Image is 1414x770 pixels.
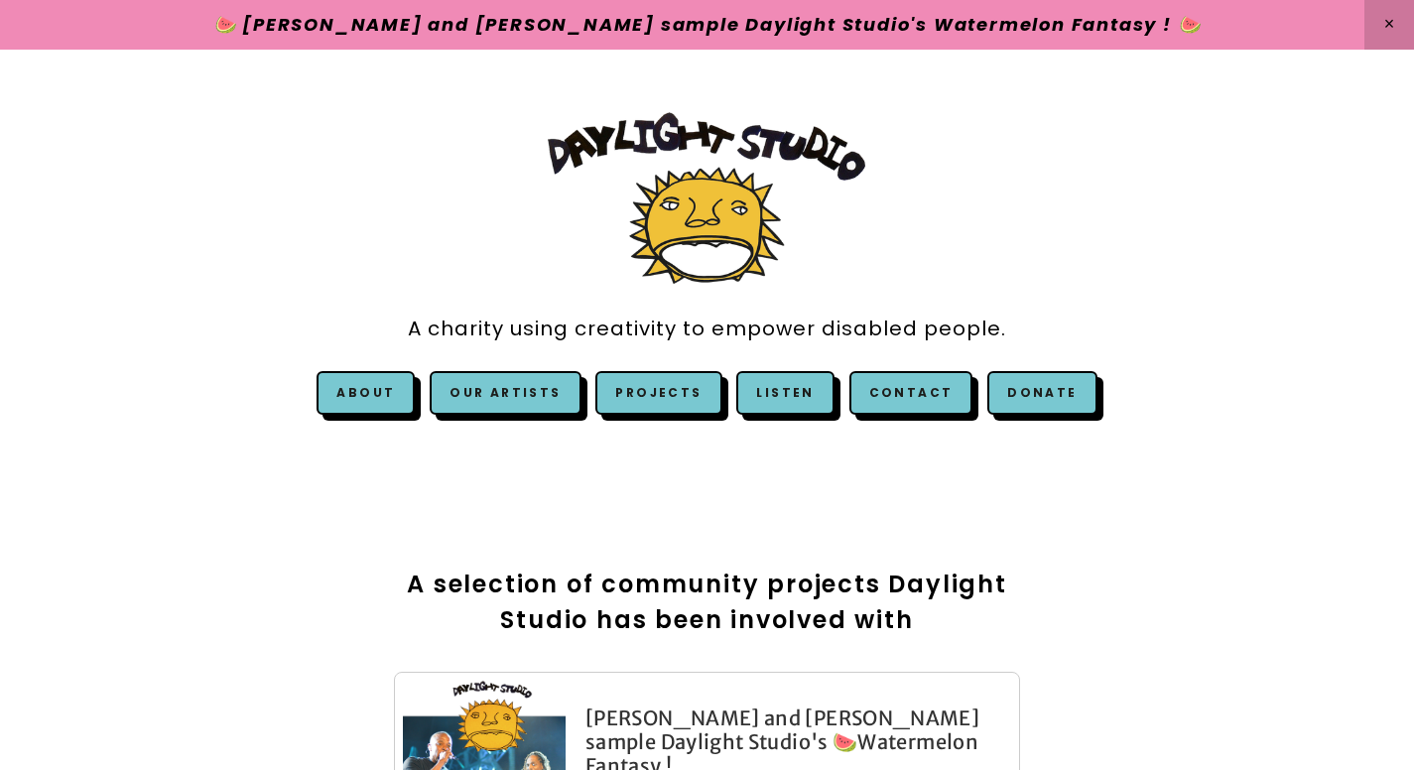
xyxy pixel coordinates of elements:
a: Our Artists [430,371,580,415]
a: Contact [849,371,973,415]
h2: A selection of community projects Daylight Studio has been involved with [394,567,1020,638]
a: Donate [987,371,1096,415]
img: Daylight Studio [548,112,865,284]
a: Listen [756,384,814,401]
a: About [336,384,395,401]
a: A charity using creativity to empower disabled people. [408,307,1006,351]
a: Projects [595,371,721,415]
